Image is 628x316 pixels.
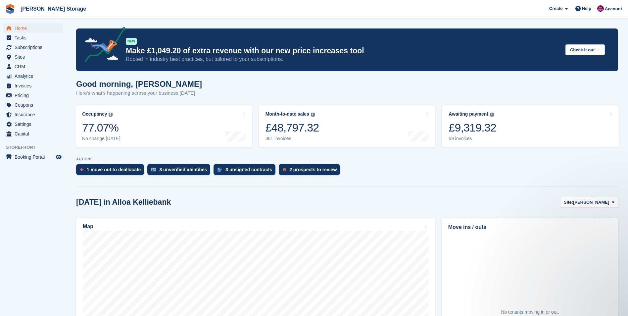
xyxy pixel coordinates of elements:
span: CRM [15,62,54,71]
a: menu [3,152,63,162]
div: Awaiting payment [449,111,488,117]
div: £48,797.32 [266,121,319,134]
a: Preview store [55,153,63,161]
button: Check it out → [565,44,605,55]
p: Here's what's happening across your business [DATE] [76,89,202,97]
span: Subscriptions [15,43,54,52]
span: Home [15,24,54,33]
span: Sites [15,52,54,62]
h1: Good morning, [PERSON_NAME] [76,79,202,88]
img: price-adjustments-announcement-icon-8257ccfd72463d97f412b2fc003d46551f7dbcb40ab6d574587a9cd5c0d94... [79,27,125,65]
a: Awaiting payment £9,319.32 69 invoices [442,105,619,147]
span: [PERSON_NAME] [573,199,609,206]
img: icon-info-grey-7440780725fd019a000dd9b08b2336e03edf1995a4989e88bcd33f0948082b44.svg [109,113,113,117]
a: 1 move out to deallocate [76,164,147,179]
span: Coupons [15,100,54,110]
div: 361 invoices [266,136,319,141]
a: menu [3,81,63,90]
button: Site: [PERSON_NAME] [560,197,618,208]
h2: Move ins / outs [448,223,612,231]
img: stora-icon-8386f47178a22dfd0bd8f6a31ec36ba5ce8667c1dd55bd0f319d3a0aa187defe.svg [5,4,15,14]
h2: Map [83,224,93,230]
div: 3 unsigned contracts [225,167,272,172]
p: Make £1,049.20 of extra revenue with our new price increases tool [126,46,560,56]
img: icon-info-grey-7440780725fd019a000dd9b08b2336e03edf1995a4989e88bcd33f0948082b44.svg [490,113,494,117]
span: Account [605,6,622,12]
span: Settings [15,120,54,129]
a: 3 unverified identities [147,164,214,179]
span: Analytics [15,72,54,81]
a: Occupancy 77.07% No change [DATE] [75,105,252,147]
div: 1 move out to deallocate [87,167,141,172]
div: 69 invoices [449,136,496,141]
span: Site: [564,199,573,206]
img: move_outs_to_deallocate_icon-f764333ba52eb49d3ac5e1228854f67142a1ed5810a6f6cc68b1a99e826820c5.svg [80,168,83,172]
div: NEW [126,38,137,45]
span: Booking Portal [15,152,54,162]
a: menu [3,62,63,71]
a: menu [3,33,63,42]
img: icon-info-grey-7440780725fd019a000dd9b08b2336e03edf1995a4989e88bcd33f0948082b44.svg [311,113,315,117]
a: menu [3,52,63,62]
a: menu [3,129,63,138]
a: [PERSON_NAME] Storage [18,3,89,14]
a: 2 prospects to review [279,164,343,179]
a: menu [3,110,63,119]
div: Occupancy [82,111,107,117]
span: Pricing [15,91,54,100]
img: contract_signature_icon-13c848040528278c33f63329250d36e43548de30e8caae1d1a13099fd9432cc5.svg [217,168,222,172]
span: Invoices [15,81,54,90]
a: menu [3,100,63,110]
a: 3 unsigned contracts [214,164,279,179]
a: menu [3,72,63,81]
a: menu [3,24,63,33]
a: Month-to-date sales £48,797.32 361 invoices [259,105,436,147]
span: Tasks [15,33,54,42]
div: No change [DATE] [82,136,121,141]
div: 77.07% [82,121,121,134]
span: Create [549,5,562,12]
div: £9,319.32 [449,121,496,134]
img: verify_identity-adf6edd0f0f0b5bbfe63781bf79b02c33cf7c696d77639b501bdc392416b5a36.svg [151,168,156,172]
span: Capital [15,129,54,138]
a: menu [3,43,63,52]
span: Storefront [6,144,66,151]
div: 2 prospects to review [289,167,337,172]
a: menu [3,91,63,100]
a: menu [3,120,63,129]
h2: [DATE] in Alloa Kelliebank [76,198,171,207]
span: Help [582,5,591,12]
div: No tenants moving in or out. [501,309,559,316]
span: Insurance [15,110,54,119]
div: 3 unverified identities [159,167,207,172]
p: ACTIONS [76,157,618,161]
p: Rooted in industry best practices, but tailored to your subscriptions. [126,56,560,63]
img: Audra Whitelaw [597,5,604,12]
img: prospect-51fa495bee0391a8d652442698ab0144808aea92771e9ea1ae160a38d050c398.svg [283,168,286,172]
div: Month-to-date sales [266,111,309,117]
